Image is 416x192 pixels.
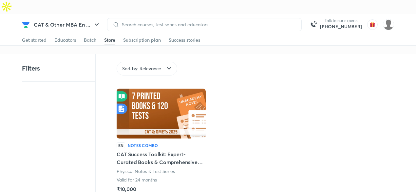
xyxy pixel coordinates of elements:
div: Store [104,37,115,43]
input: Search courses, test series and educators [119,22,296,27]
p: EN [117,142,125,148]
img: Batch Thumbnail [117,89,206,139]
a: [PHONE_NUMBER] [320,23,362,30]
h5: CAT Success Toolkit: Expert-Curated Books & Comprehensive Mock Tests [117,150,206,166]
a: Success stories [169,35,200,45]
h4: Filters [22,64,40,73]
a: Store [104,35,115,45]
p: Talk to our experts [320,18,362,23]
div: Educators [54,37,76,43]
a: Subscription plan [123,35,161,45]
a: Get started [22,35,47,45]
p: Valid for 24 months [117,177,157,183]
div: Subscription plan [123,37,161,43]
div: Get started [22,37,47,43]
a: Educators [54,35,76,45]
img: Bipasha [383,19,394,30]
div: Batch [84,37,96,43]
span: Sort by: Relevance [122,65,161,72]
img: call-us [307,18,320,31]
p: Physical Notes & Test Series [117,168,175,175]
img: Company Logo [22,21,30,29]
div: Success stories [169,37,200,43]
a: Batch [84,35,96,45]
h6: Notes Combo [128,142,158,148]
img: avatar [367,19,378,30]
button: CAT & Other MBA En ... [30,18,104,31]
